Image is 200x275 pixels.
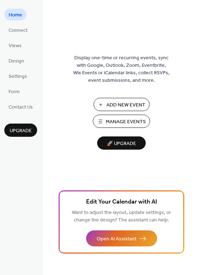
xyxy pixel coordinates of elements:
[93,115,150,128] button: Manage Events
[97,235,136,243] span: Open AI Assistant
[94,98,150,111] button: Add New Event
[97,136,146,150] button: 🚀 Upgrade
[9,104,33,111] span: Contact Us
[4,24,32,36] a: Connect
[101,139,141,149] span: 🚀 Upgrade
[4,101,37,112] a: Contact Us
[10,127,32,135] span: Upgrade
[9,57,24,65] span: Design
[9,42,22,50] span: Views
[4,124,37,137] button: Upgrade
[4,70,31,82] a: Settings
[4,55,29,66] a: Design
[72,208,171,225] span: Want to adjust the layout, update settings, or change the design? The assistant can help.
[9,88,20,96] span: Form
[9,73,27,80] span: Settings
[86,230,157,246] button: Open AI Assistant
[4,85,24,97] a: Form
[86,197,157,207] span: Edit Your Calendar with AI
[73,54,170,84] span: Display one-time or recurring events, sync with Google, Outlook, Zoom, Eventbrite, Wix Events or ...
[4,39,26,51] a: Views
[106,118,146,126] span: Manage Events
[9,11,22,19] span: Home
[9,27,27,34] span: Connect
[4,9,26,20] a: Home
[106,101,145,109] span: Add New Event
